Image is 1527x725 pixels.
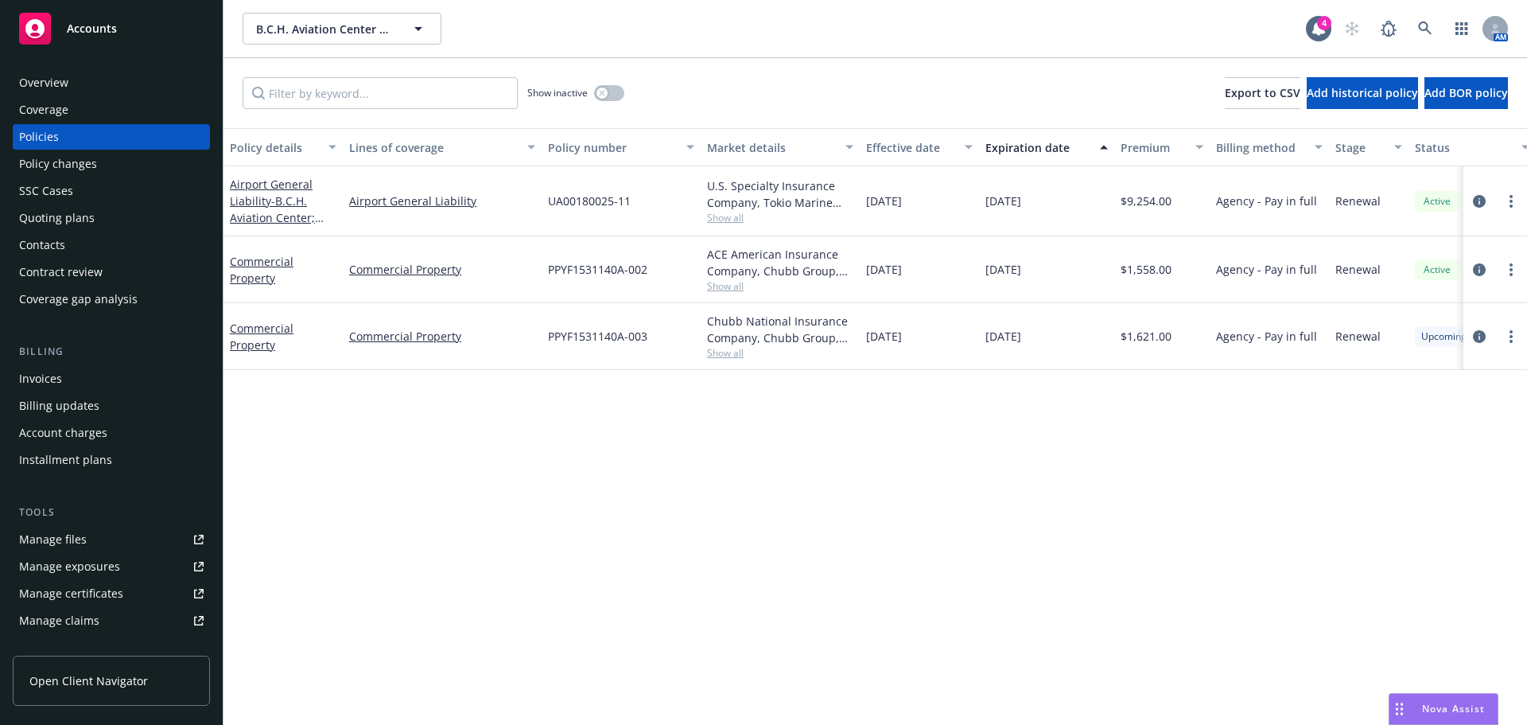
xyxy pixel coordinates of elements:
span: [DATE] [866,193,902,209]
div: Chubb National Insurance Company, Chubb Group, The ABC Program [707,313,853,346]
span: Active [1421,263,1453,277]
a: SSC Cases [13,178,210,204]
a: Start snowing [1336,13,1368,45]
a: Switch app [1446,13,1478,45]
a: Commercial Property [230,321,293,353]
div: Drag to move [1389,694,1409,724]
span: Agency - Pay in full [1216,261,1317,278]
span: $1,621.00 [1121,328,1171,345]
div: Overview [19,70,68,95]
div: Contacts [19,232,65,258]
span: [DATE] [866,328,902,345]
span: Open Client Navigator [29,672,148,689]
div: Tools [13,505,210,520]
div: Expiration date [985,139,1090,156]
a: Airport General Liability [230,177,330,275]
div: 4 [1317,16,1331,30]
div: Account charges [19,420,107,446]
a: Manage files [13,527,210,552]
span: Show all [707,346,853,360]
a: more [1502,260,1521,279]
a: circleInformation [1470,327,1489,346]
span: Renewal [1335,261,1381,278]
span: Renewal [1335,193,1381,209]
button: Expiration date [979,128,1114,166]
span: PPYF1531140A-002 [548,261,647,278]
button: Export to CSV [1225,77,1300,109]
div: Billing [13,344,210,360]
div: Quoting plans [19,205,95,231]
span: Active [1421,194,1453,209]
a: more [1502,327,1521,346]
div: Policy details [230,139,319,156]
a: Commercial Property [349,328,535,345]
a: Installment plans [13,447,210,473]
div: ACE American Insurance Company, Chubb Group, The ABC Program [707,246,853,279]
div: Invoices [19,366,62,392]
span: Renewal [1335,328,1381,345]
button: Market details [701,128,860,166]
div: Manage claims [19,608,99,633]
div: Contract review [19,259,103,285]
span: UA00180025-11 [548,193,631,209]
div: Billing updates [19,393,99,419]
div: Coverage gap analysis [19,286,138,312]
span: Add BOR policy [1424,85,1508,100]
button: Lines of coverage [343,128,542,166]
a: Quoting plans [13,205,210,231]
div: SSC Cases [19,178,73,204]
span: Agency - Pay in full [1216,328,1317,345]
a: Report a Bug [1373,13,1405,45]
button: Billing method [1210,128,1329,166]
a: Commercial Property [349,261,535,278]
a: circleInformation [1470,260,1489,279]
span: $1,558.00 [1121,261,1171,278]
div: Policy number [548,139,677,156]
div: Stage [1335,139,1385,156]
div: Status [1415,139,1512,156]
span: PPYF1531140A-003 [548,328,647,345]
a: Account charges [13,420,210,446]
div: Installment plans [19,447,112,473]
span: Show all [707,211,853,224]
span: B.C.H. Aviation Center dba [PERSON_NAME] and [PERSON_NAME] [256,21,394,37]
button: Stage [1329,128,1408,166]
span: Nova Assist [1422,702,1485,715]
a: Policy changes [13,151,210,177]
a: Invoices [13,366,210,392]
span: [DATE] [866,261,902,278]
button: Effective date [860,128,979,166]
a: Manage BORs [13,635,210,661]
a: Contract review [13,259,210,285]
span: Accounts [67,22,117,35]
span: [DATE] [985,261,1021,278]
a: Commercial Property [230,254,293,286]
input: Filter by keyword... [243,77,518,109]
a: Billing updates [13,393,210,419]
button: Nova Assist [1389,693,1498,725]
div: Manage files [19,527,87,552]
span: [DATE] [985,193,1021,209]
div: U.S. Specialty Insurance Company, Tokio Marine HCC [707,177,853,211]
a: Manage claims [13,608,210,633]
a: Contacts [13,232,210,258]
button: Add historical policy [1307,77,1418,109]
button: Policy details [223,128,343,166]
a: Manage exposures [13,554,210,579]
a: Coverage [13,97,210,123]
span: Add historical policy [1307,85,1418,100]
div: Billing method [1216,139,1305,156]
span: Upcoming [1421,329,1467,344]
div: Manage BORs [19,635,94,661]
span: [DATE] [985,328,1021,345]
div: Coverage [19,97,68,123]
span: Agency - Pay in full [1216,193,1317,209]
a: Policies [13,124,210,150]
a: Search [1409,13,1441,45]
span: - B.C.H. Aviation Center; [PERSON_NAME] & [PERSON_NAME] dba [230,193,330,275]
div: Policies [19,124,59,150]
a: more [1502,192,1521,211]
a: Accounts [13,6,210,51]
span: Show all [707,279,853,293]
